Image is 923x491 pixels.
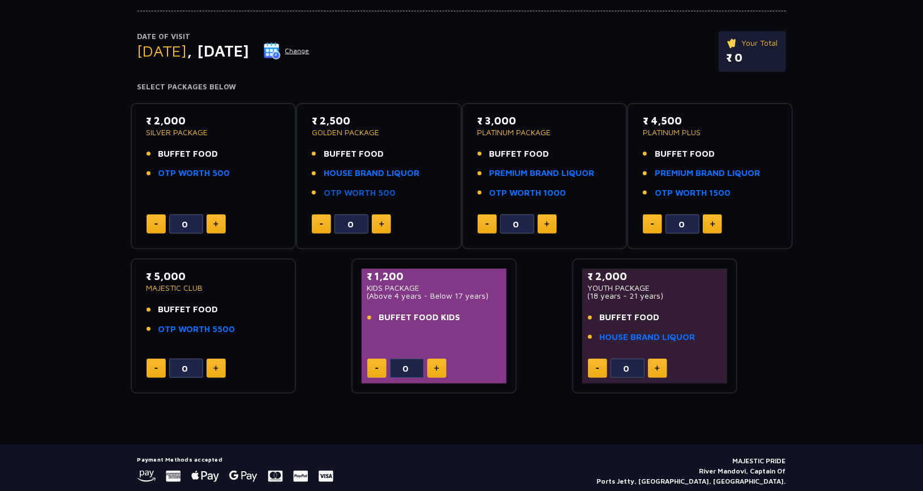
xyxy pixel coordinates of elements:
[434,365,439,371] img: plus
[324,187,396,200] a: OTP WORTH 500
[158,167,230,180] a: OTP WORTH 500
[158,303,218,316] span: BUFFET FOOD
[147,284,281,292] p: MAJESTIC CLUB
[213,365,218,371] img: plus
[154,223,158,225] img: minus
[597,456,786,486] p: MAJESTIC PRIDE River Mandovi, Captain Of Ports Jetty, [GEOGRAPHIC_DATA], [GEOGRAPHIC_DATA].
[158,148,218,161] span: BUFFET FOOD
[490,187,566,200] a: OTP WORTH 1000
[727,37,739,49] img: ticket
[213,221,218,227] img: plus
[655,148,715,161] span: BUFFET FOOD
[324,167,419,180] a: HOUSE BRAND LIQUOR
[158,323,235,336] a: OTP WORTH 5500
[651,223,654,225] img: minus
[643,113,777,128] p: ₹ 4,500
[147,113,281,128] p: ₹ 2,000
[600,331,696,344] a: HOUSE BRAND LIQUOR
[596,368,599,369] img: minus
[138,41,187,60] span: [DATE]
[147,128,281,136] p: SILVER PACKAGE
[490,148,549,161] span: BUFFET FOOD
[147,269,281,284] p: ₹ 5,000
[486,223,489,225] img: minus
[655,187,731,200] a: OTP WORTH 1500
[655,365,660,371] img: plus
[367,284,501,292] p: KIDS PACKAGE
[588,292,722,300] p: (18 years - 21 years)
[367,292,501,300] p: (Above 4 years - Below 17 years)
[727,37,778,49] p: Your Total
[320,223,323,225] img: minus
[138,31,310,42] p: Date of Visit
[710,221,715,227] img: plus
[263,42,310,60] button: Change
[187,41,250,60] span: , [DATE]
[544,221,549,227] img: plus
[324,148,384,161] span: BUFFET FOOD
[312,113,446,128] p: ₹ 2,500
[138,456,333,463] h5: Payment Methods accepted
[588,269,722,284] p: ₹ 2,000
[154,368,158,369] img: minus
[588,284,722,292] p: YOUTH PACKAGE
[379,221,384,227] img: plus
[655,167,760,180] a: PREMIUM BRAND LIQUOR
[478,113,612,128] p: ₹ 3,000
[643,128,777,136] p: PLATINUM PLUS
[367,269,501,284] p: ₹ 1,200
[490,167,595,180] a: PREMIUM BRAND LIQUOR
[375,368,379,369] img: minus
[727,49,778,66] p: ₹ 0
[379,311,461,324] span: BUFFET FOOD KIDS
[478,128,612,136] p: PLATINUM PACKAGE
[600,311,660,324] span: BUFFET FOOD
[138,83,786,92] h4: Select Packages Below
[312,128,446,136] p: GOLDEN PACKAGE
